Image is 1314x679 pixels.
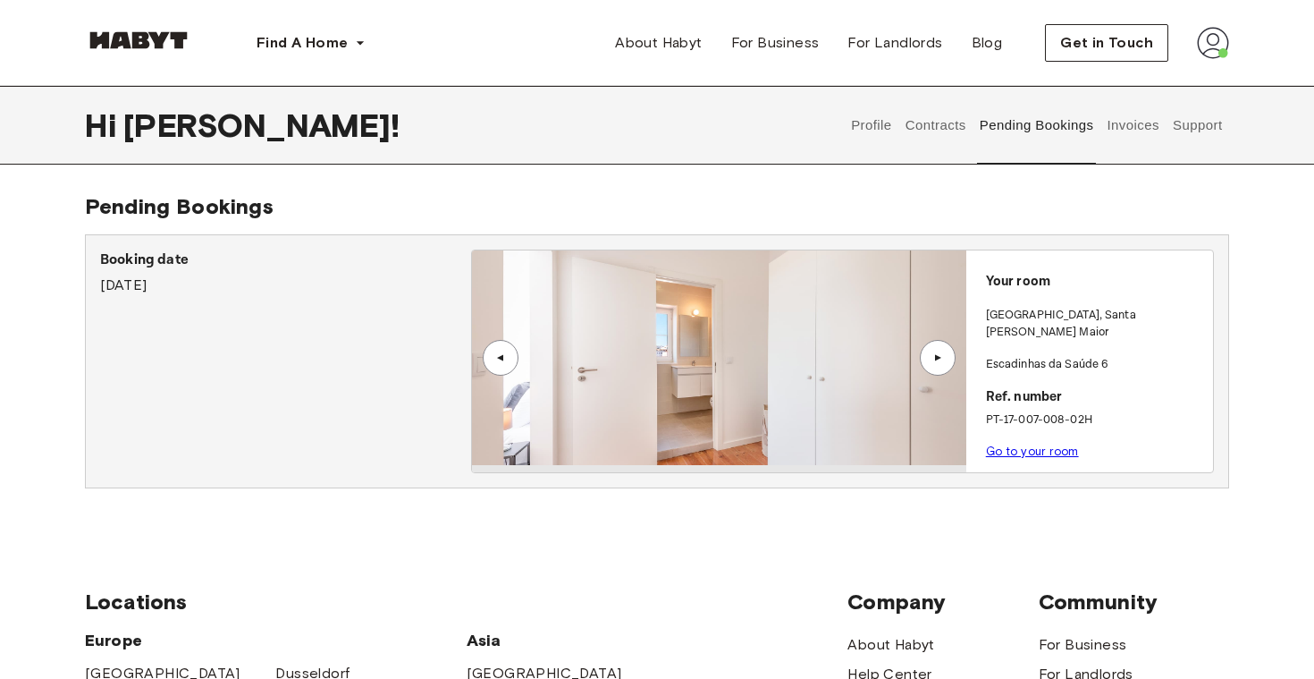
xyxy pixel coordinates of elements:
a: For Business [717,25,834,61]
div: ▲ [492,352,510,363]
button: Contracts [903,86,968,165]
a: For Business [1039,634,1127,656]
span: Asia [467,630,657,651]
p: Ref. number [986,387,1206,408]
span: About Habyt [615,32,702,54]
p: [GEOGRAPHIC_DATA] , Santa [PERSON_NAME] Maior [986,307,1206,342]
a: Blog [957,25,1017,61]
span: For Business [731,32,820,54]
img: avatar [1197,27,1229,59]
button: Get in Touch [1045,24,1168,62]
span: Community [1039,589,1229,615]
span: Locations [85,589,847,615]
p: Booking date [100,250,471,271]
a: For Landlords [833,25,956,61]
span: For Landlords [847,32,942,54]
div: [DATE] [100,250,471,296]
span: [PERSON_NAME] ! [123,106,400,144]
span: Blog [972,32,1003,54]
span: Get in Touch [1060,32,1153,54]
div: user profile tabs [845,86,1229,165]
button: Find A Home [242,25,380,61]
span: Hi [85,106,123,144]
button: Invoices [1105,86,1161,165]
p: Escadinhas da Saúde 6 [986,356,1206,374]
button: Support [1170,86,1225,165]
img: Image of the room [472,250,965,465]
img: Habyt [85,31,192,49]
span: Company [847,589,1038,615]
p: Your room [986,272,1206,293]
span: Pending Bookings [85,193,274,219]
a: About Habyt [847,634,934,656]
div: ▲ [929,352,947,363]
p: PT-17-007-008-02H [986,412,1206,429]
a: Go to your room [986,445,1079,458]
span: Europe [85,630,467,651]
a: About Habyt [601,25,716,61]
button: Pending Bookings [977,86,1096,165]
span: Find A Home [257,32,348,54]
button: Profile [849,86,895,165]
